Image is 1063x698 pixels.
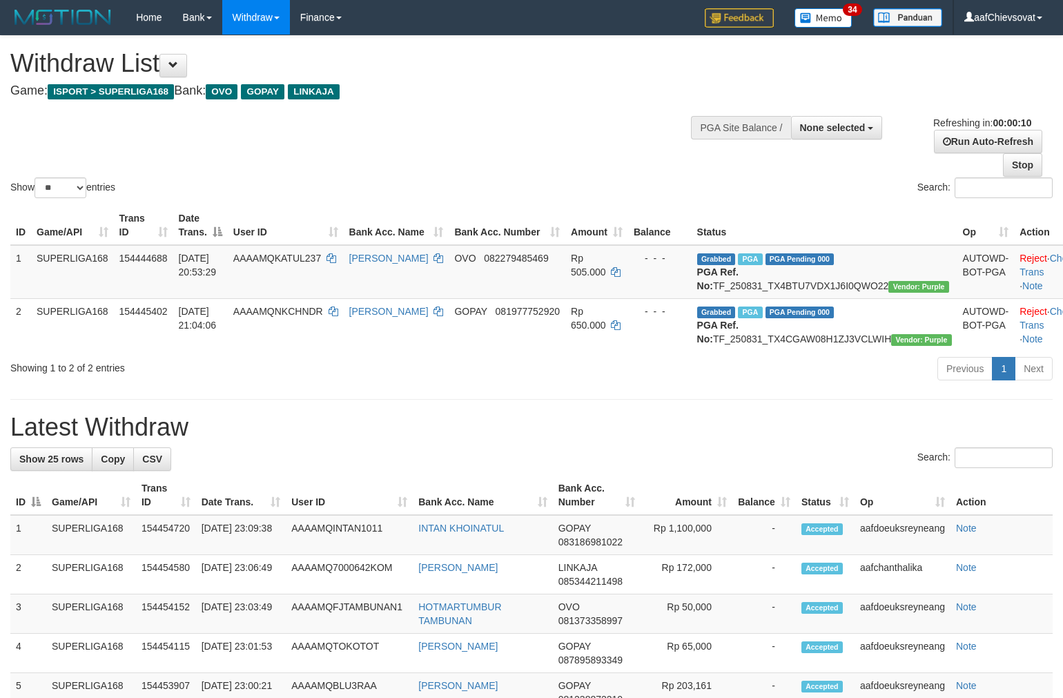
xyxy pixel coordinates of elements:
a: Note [956,680,977,691]
span: Vendor URL: https://trx4.1velocity.biz [891,334,951,346]
a: [PERSON_NAME] [349,253,429,264]
td: 3 [10,594,46,634]
a: Copy [92,447,134,471]
a: HOTMARTUMBUR TAMBUNAN [418,601,501,626]
td: Rp 50,000 [641,594,732,634]
span: Rp 650.000 [571,306,606,331]
td: - [732,555,796,594]
span: GOPAY [454,306,487,317]
span: Accepted [801,563,843,574]
img: Feedback.jpg [705,8,774,28]
td: - [732,634,796,673]
b: PGA Ref. No: [697,266,739,291]
img: Button%20Memo.svg [794,8,852,28]
span: Accepted [801,602,843,614]
div: - - - [634,304,686,318]
div: PGA Site Balance / [691,116,790,139]
h4: Game: Bank: [10,84,695,98]
span: Copy 081977752920 to clipboard [496,306,560,317]
a: [PERSON_NAME] [418,641,498,652]
h1: Latest Withdraw [10,414,1053,441]
td: aafchanthalika [855,555,950,594]
th: Op: activate to sort column ascending [855,476,950,515]
span: OVO [454,253,476,264]
td: 1 [10,245,31,299]
td: aafdoeuksreyneang [855,594,950,634]
a: [PERSON_NAME] [418,680,498,691]
span: [DATE] 21:04:06 [179,306,217,331]
th: Balance: activate to sort column ascending [732,476,796,515]
th: Bank Acc. Name: activate to sort column ascending [344,206,449,245]
th: Action [950,476,1053,515]
td: - [732,515,796,555]
td: TF_250831_TX4CGAW08H1ZJ3VCLWIH [692,298,957,351]
th: Status: activate to sort column ascending [796,476,855,515]
th: ID [10,206,31,245]
th: Trans ID: activate to sort column ascending [114,206,173,245]
span: LINKAJA [288,84,340,99]
td: [DATE] 23:01:53 [196,634,286,673]
a: INTAN KHOINATUL [418,523,504,534]
span: GOPAY [558,680,591,691]
label: Search: [917,177,1053,198]
span: GOPAY [241,84,284,99]
strong: 00:00:10 [993,117,1031,128]
span: Accepted [801,523,843,535]
a: Note [956,601,977,612]
th: Bank Acc. Number: activate to sort column ascending [449,206,565,245]
td: Rp 1,100,000 [641,515,732,555]
td: AAAAMQTOKOTOT [286,634,413,673]
div: Showing 1 to 2 of 2 entries [10,356,433,375]
td: Rp 65,000 [641,634,732,673]
td: 2 [10,298,31,351]
td: AUTOWD-BOT-PGA [957,298,1015,351]
th: Op: activate to sort column ascending [957,206,1015,245]
a: Note [956,641,977,652]
span: OVO [206,84,237,99]
a: Note [956,523,977,534]
img: panduan.png [873,8,942,27]
span: 154444688 [119,253,168,264]
th: Balance [628,206,692,245]
td: - [732,594,796,634]
td: SUPERLIGA168 [46,515,136,555]
td: [DATE] 23:03:49 [196,594,286,634]
td: SUPERLIGA168 [31,245,114,299]
span: None selected [800,122,866,133]
td: 154454115 [136,634,196,673]
span: GOPAY [558,641,591,652]
a: 1 [992,357,1015,380]
span: AAAAMQNKCHNDR [233,306,323,317]
td: 2 [10,555,46,594]
span: Rp 505.000 [571,253,606,278]
button: None selected [791,116,883,139]
td: 154454152 [136,594,196,634]
th: Amount: activate to sort column ascending [641,476,732,515]
th: Date Trans.: activate to sort column descending [173,206,228,245]
td: SUPERLIGA168 [31,298,114,351]
td: [DATE] 23:06:49 [196,555,286,594]
td: [DATE] 23:09:38 [196,515,286,555]
a: Stop [1003,153,1042,177]
span: Marked by aafsoycanthlai [738,253,762,265]
a: [PERSON_NAME] [418,562,498,573]
th: Date Trans.: activate to sort column ascending [196,476,286,515]
b: PGA Ref. No: [697,320,739,345]
td: AAAAMQINTAN1011 [286,515,413,555]
span: Accepted [801,641,843,653]
h1: Withdraw List [10,50,695,77]
th: Bank Acc. Number: activate to sort column ascending [553,476,641,515]
a: Show 25 rows [10,447,92,471]
th: User ID: activate to sort column ascending [228,206,344,245]
span: 34 [843,3,861,16]
span: Copy 081373358997 to clipboard [558,615,623,626]
span: CSV [142,454,162,465]
a: Note [1022,280,1043,291]
label: Show entries [10,177,115,198]
td: aafdoeuksreyneang [855,634,950,673]
span: Grabbed [697,307,736,318]
td: Rp 172,000 [641,555,732,594]
td: 154454720 [136,515,196,555]
td: aafdoeuksreyneang [855,515,950,555]
span: Copy 082279485469 to clipboard [484,253,548,264]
